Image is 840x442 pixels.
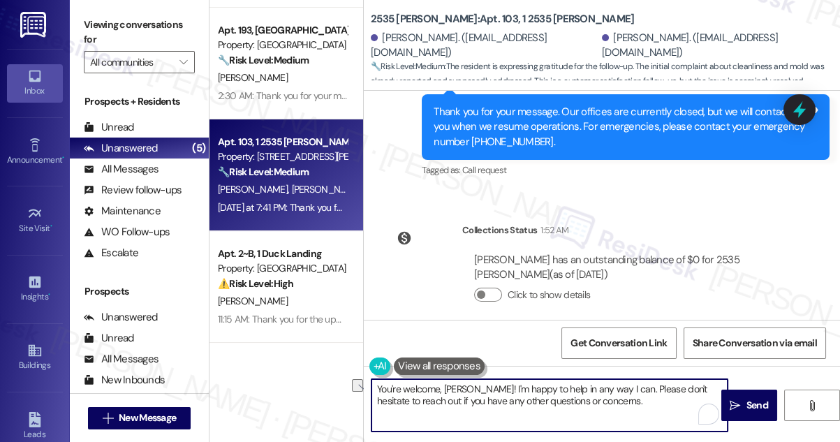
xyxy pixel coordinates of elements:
[561,327,676,359] button: Get Conversation Link
[371,379,728,432] textarea: To enrich screen reader interactions, please activate Accessibility in Grammarly extension settings
[508,288,590,302] label: Click to show details
[218,135,347,149] div: Apt. 103, 1 2535 [PERSON_NAME]
[462,164,506,176] span: Call request
[218,71,288,84] span: [PERSON_NAME]
[537,223,568,237] div: 1:52 AM
[84,141,158,156] div: Unanswered
[371,12,634,27] b: 2535 [PERSON_NAME]: Apt. 103, 1 2535 [PERSON_NAME]
[721,390,777,421] button: Send
[7,339,63,376] a: Buildings
[806,400,817,411] i: 
[7,64,63,102] a: Inbox
[84,373,165,388] div: New Inbounds
[371,31,598,61] div: [PERSON_NAME]. ([EMAIL_ADDRESS][DOMAIN_NAME])
[693,336,817,351] span: Share Conversation via email
[684,327,826,359] button: Share Conversation via email
[422,160,830,180] div: Tagged as:
[474,253,781,283] div: [PERSON_NAME] has an outstanding balance of $0 for 2535 [PERSON_NAME] (as of [DATE])
[84,352,159,367] div: All Messages
[50,221,52,231] span: •
[434,105,807,149] div: Thank you for your message. Our offices are currently closed, but we will contact you when we res...
[218,295,288,307] span: [PERSON_NAME]
[218,246,347,261] div: Apt. 2~B, 1 Duck Landing
[84,331,134,346] div: Unread
[746,398,768,413] span: Send
[7,270,63,308] a: Insights •
[70,94,209,109] div: Prospects + Residents
[462,223,537,237] div: Collections Status
[70,284,209,299] div: Prospects
[570,336,667,351] span: Get Conversation Link
[62,153,64,163] span: •
[218,277,293,290] strong: ⚠️ Risk Level: High
[218,165,309,178] strong: 🔧 Risk Level: Medium
[84,120,134,135] div: Unread
[88,407,191,429] button: New Message
[84,310,158,325] div: Unanswered
[179,57,187,68] i: 
[730,400,740,411] i: 
[119,411,176,425] span: New Message
[602,31,830,61] div: [PERSON_NAME]. ([EMAIL_ADDRESS][DOMAIN_NAME])
[218,38,347,52] div: Property: [GEOGRAPHIC_DATA]
[84,225,170,240] div: WO Follow-ups
[189,138,209,159] div: (5)
[218,261,347,276] div: Property: [GEOGRAPHIC_DATA]
[48,290,50,300] span: •
[84,14,195,51] label: Viewing conversations for
[103,413,113,424] i: 
[218,313,693,325] div: 11:15 AM: Thank you for the update. Please let us know if he is still there and if you feel unsaf...
[84,162,159,177] div: All Messages
[292,183,362,196] span: [PERSON_NAME]
[218,183,292,196] span: [PERSON_NAME]
[218,54,309,66] strong: 🔧 Risk Level: Medium
[84,204,161,219] div: Maintenance
[20,12,49,38] img: ResiDesk Logo
[84,183,182,198] div: Review follow-ups
[371,61,445,72] strong: 🔧 Risk Level: Medium
[90,51,172,73] input: All communities
[7,202,63,240] a: Site Visit •
[218,23,347,38] div: Apt. 193, [GEOGRAPHIC_DATA]
[371,59,840,89] span: : The resident is expressing gratitude for the follow-up. The initial complaint about cleanliness...
[218,149,347,164] div: Property: [STREET_ADDRESS][PERSON_NAME]
[84,246,138,260] div: Escalate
